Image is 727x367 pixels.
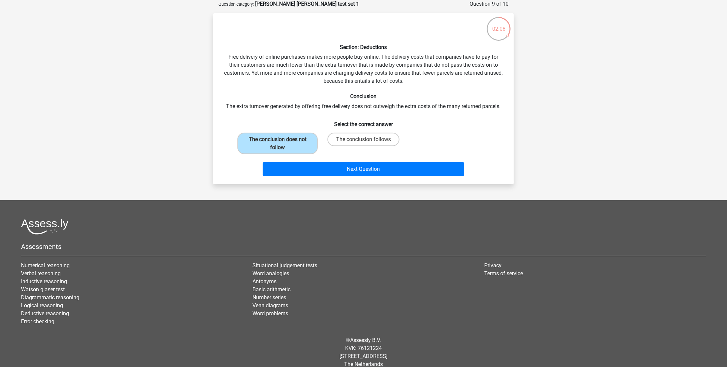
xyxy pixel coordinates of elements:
a: Privacy [484,262,502,269]
div: Free delivery of online purchases makes more people buy online. The delivery costs that companies... [216,19,511,179]
a: Venn diagrams [253,302,288,309]
a: Diagrammatic reasoning [21,294,79,301]
a: Verbal reasoning [21,270,61,277]
a: Word analogies [253,270,289,277]
a: Basic arithmetic [253,286,291,293]
label: The conclusion follows [327,133,400,146]
strong: [PERSON_NAME] [PERSON_NAME] test set 1 [255,1,359,7]
h6: Conclusion [224,93,503,99]
button: Next Question [263,162,465,176]
a: Antonyms [253,278,277,285]
h6: Section: Deductions [224,44,503,50]
a: Assessly B.V. [350,337,381,343]
img: Assessly logo [21,219,68,235]
h6: Select the correct answer [224,116,503,127]
a: Terms of service [484,270,523,277]
a: Logical reasoning [21,302,63,309]
small: Question category: [218,2,254,7]
a: Watson glaser test [21,286,65,293]
a: Situational judgement tests [253,262,317,269]
label: The conclusion does not follow [237,133,318,154]
h5: Assessments [21,243,706,251]
a: Word problems [253,310,288,317]
a: Numerical reasoning [21,262,70,269]
a: Number series [253,294,286,301]
a: Error checking [21,318,54,325]
div: 02:08 [486,16,511,33]
a: Inductive reasoning [21,278,67,285]
a: Deductive reasoning [21,310,69,317]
